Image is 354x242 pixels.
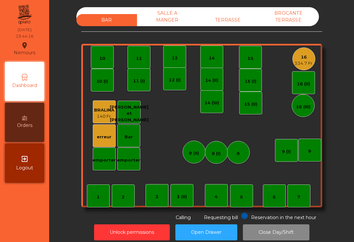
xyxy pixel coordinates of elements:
[209,55,215,61] div: 14
[205,100,219,106] div: 14 (III)
[296,104,310,110] div: 16 (III)
[240,194,243,200] div: 5
[76,14,137,26] div: BAR
[205,77,218,84] div: 14 (II)
[175,224,237,240] button: Open Drawer
[94,113,114,120] div: 140 Fr.
[110,104,148,123] div: [PERSON_NAME] et [PERSON_NAME]
[16,33,33,39] div: 23:44:16
[297,81,310,87] div: 16 (II)
[294,54,313,60] div: 16
[94,224,170,240] button: Unlock permissions
[14,41,35,57] div: Nemours
[297,194,300,200] div: 7
[308,148,311,155] div: 9
[204,215,238,220] span: Requesting bill
[92,157,116,164] div: emporter
[117,157,140,164] div: emporter
[122,194,125,200] div: 2
[133,78,145,84] div: 11 (I)
[244,101,257,108] div: 15 (II)
[169,77,181,83] div: 12 (I)
[237,150,240,157] div: 8
[12,82,37,89] span: Dashboard
[18,27,31,33] div: [DATE]
[282,148,291,155] div: 9 (I)
[21,155,29,163] i: exit_to_app
[294,60,313,67] div: 334.7 Fr.
[243,224,309,240] button: Close Day/Shift
[99,55,105,62] div: 10
[125,134,133,140] div: Bar
[258,7,319,26] div: BROCANTE TERRASSE
[94,107,114,113] div: BRALINA
[273,194,276,200] div: 6
[215,194,218,200] div: 4
[96,78,108,85] div: 10 (I)
[251,215,316,220] span: Reservation in the next hour
[245,78,256,85] div: 15 (I)
[176,215,191,220] span: Calling
[97,194,100,200] div: 1
[155,194,158,200] div: 3
[189,150,199,157] div: 8 (II)
[17,122,32,129] span: Orders
[212,150,221,157] div: 8 (I)
[247,55,253,62] div: 15
[136,55,142,62] div: 11
[137,7,198,26] div: SALLE A MANGER
[198,14,258,26] div: TERRASSE
[16,164,33,171] span: Logout
[21,42,29,49] i: location_on
[97,134,111,140] div: erreur
[172,55,178,61] div: 12
[16,3,32,26] img: qpiato
[177,194,187,200] div: 3 (II)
